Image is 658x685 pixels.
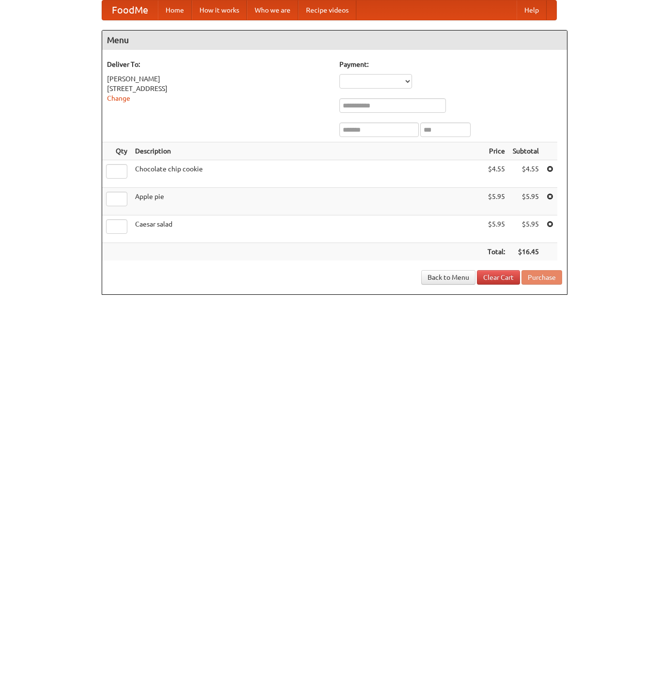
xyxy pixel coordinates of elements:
[484,215,509,243] td: $5.95
[509,160,543,188] td: $4.55
[509,142,543,160] th: Subtotal
[192,0,247,20] a: How it works
[107,94,130,102] a: Change
[509,215,543,243] td: $5.95
[131,160,484,188] td: Chocolate chip cookie
[107,60,330,69] h5: Deliver To:
[339,60,562,69] h5: Payment:
[102,0,158,20] a: FoodMe
[107,84,330,93] div: [STREET_ADDRESS]
[521,270,562,285] button: Purchase
[158,0,192,20] a: Home
[477,270,520,285] a: Clear Cart
[484,188,509,215] td: $5.95
[484,243,509,261] th: Total:
[102,142,131,160] th: Qty
[484,160,509,188] td: $4.55
[509,243,543,261] th: $16.45
[509,188,543,215] td: $5.95
[102,30,567,50] h4: Menu
[107,74,330,84] div: [PERSON_NAME]
[517,0,547,20] a: Help
[298,0,356,20] a: Recipe videos
[484,142,509,160] th: Price
[131,215,484,243] td: Caesar salad
[131,188,484,215] td: Apple pie
[131,142,484,160] th: Description
[421,270,475,285] a: Back to Menu
[247,0,298,20] a: Who we are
